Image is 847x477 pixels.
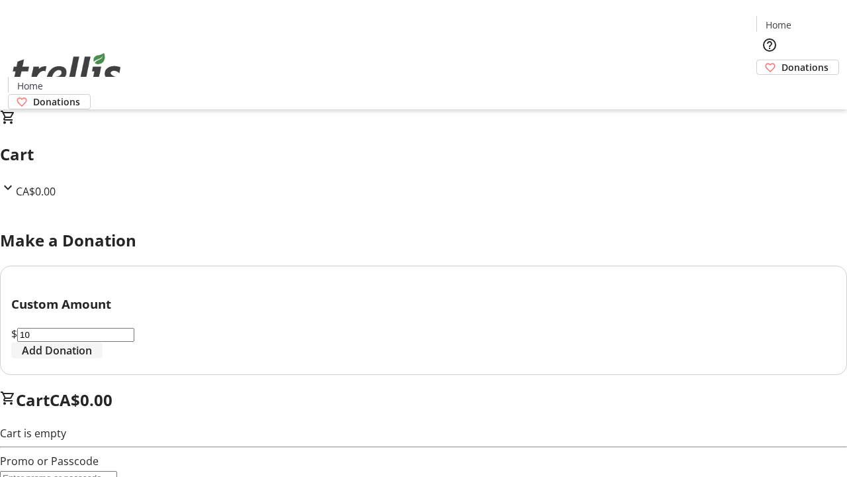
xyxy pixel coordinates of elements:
[17,79,43,93] span: Home
[17,328,134,342] input: Donation Amount
[781,60,828,74] span: Donations
[9,79,51,93] a: Home
[766,18,791,32] span: Home
[50,389,112,411] span: CA$0.00
[16,184,56,199] span: CA$0.00
[8,94,91,109] a: Donations
[33,95,80,109] span: Donations
[756,60,839,75] a: Donations
[757,18,799,32] a: Home
[22,343,92,358] span: Add Donation
[756,75,783,101] button: Cart
[8,38,126,105] img: Orient E2E Organization yz4uE5cYhF's Logo
[11,343,103,358] button: Add Donation
[756,32,783,58] button: Help
[11,295,836,313] h3: Custom Amount
[11,327,17,341] span: $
